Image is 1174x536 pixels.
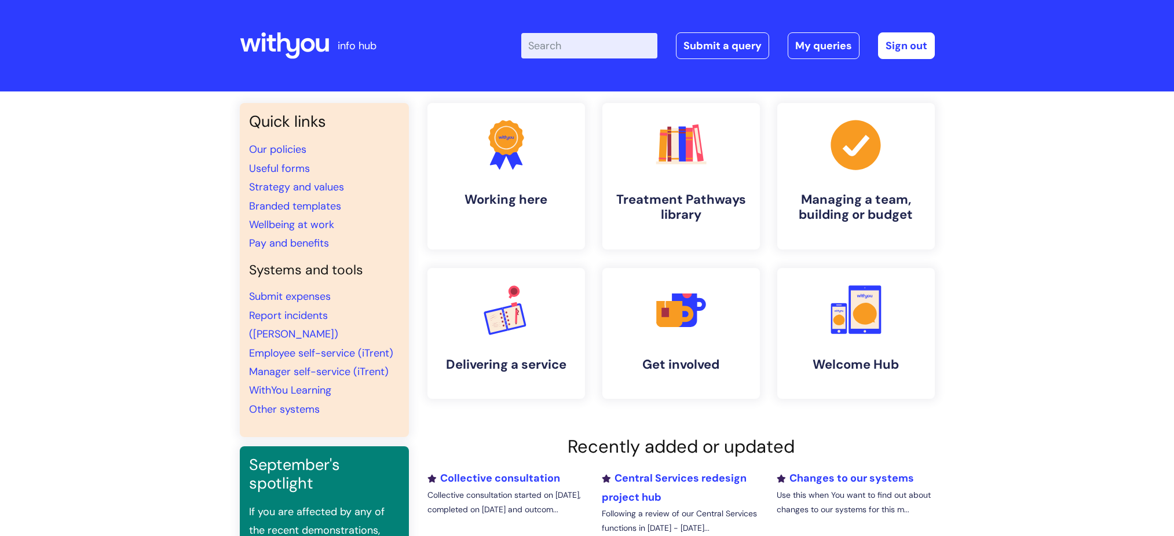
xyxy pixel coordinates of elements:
a: Submit expenses [249,289,331,303]
a: Employee self-service (iTrent) [249,346,393,360]
a: Strategy and values [249,180,344,194]
p: Collective consultation started on [DATE], completed on [DATE] and outcom... [427,488,585,517]
h4: Treatment Pathways library [612,192,751,223]
p: info hub [338,36,376,55]
a: Wellbeing at work [249,218,334,232]
a: Managing a team, building or budget [777,103,935,249]
div: | - [521,32,935,59]
p: Following a review of our Central Services functions in [DATE] - [DATE]... [602,506,759,535]
a: My queries [788,32,860,59]
h3: Quick links [249,112,400,131]
a: Submit a query [676,32,769,59]
a: Working here [427,103,585,249]
h4: Systems and tools [249,262,400,278]
a: Get involved [602,268,760,399]
a: Pay and benefits [249,236,329,250]
a: Sign out [878,32,935,59]
a: Report incidents ([PERSON_NAME]) [249,309,338,341]
a: WithYou Learning [249,383,331,397]
a: Our policies [249,142,306,156]
h4: Delivering a service [437,357,576,372]
h4: Get involved [612,357,751,372]
a: Delivering a service [427,268,585,399]
a: Central Services redesign project hub [602,471,747,504]
h4: Working here [437,192,576,207]
p: Use this when You want to find out about changes to our systems for this m... [777,488,934,517]
a: Useful forms [249,161,310,175]
a: Manager self-service (iTrent) [249,365,389,379]
h4: Managing a team, building or budget [787,192,926,223]
a: Welcome Hub [777,268,935,399]
h3: September's spotlight [249,456,400,493]
h4: Welcome Hub [787,357,926,372]
h2: Recently added or updated [427,436,935,457]
a: Other systems [249,402,320,416]
a: Collective consultation [427,471,560,485]
a: Branded templates [249,199,341,213]
a: Treatment Pathways library [602,103,760,249]
input: Search [521,33,657,58]
a: Changes to our systems [777,471,914,485]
